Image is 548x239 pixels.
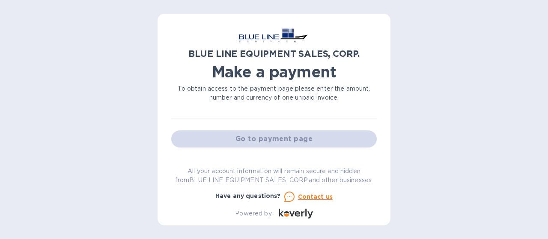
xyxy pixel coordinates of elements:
p: To obtain access to the payment page please enter the amount, number and currency of one unpaid i... [171,84,377,102]
b: BLUE LINE EQUIPMENT SALES, CORP. [188,48,360,59]
u: Contact us [298,193,333,200]
p: Powered by [235,209,271,218]
h1: Make a payment [171,63,377,81]
p: All your account information will remain secure and hidden from BLUE LINE EQUIPMENT SALES, CORP. ... [171,167,377,185]
b: Have any questions? [215,192,281,199]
